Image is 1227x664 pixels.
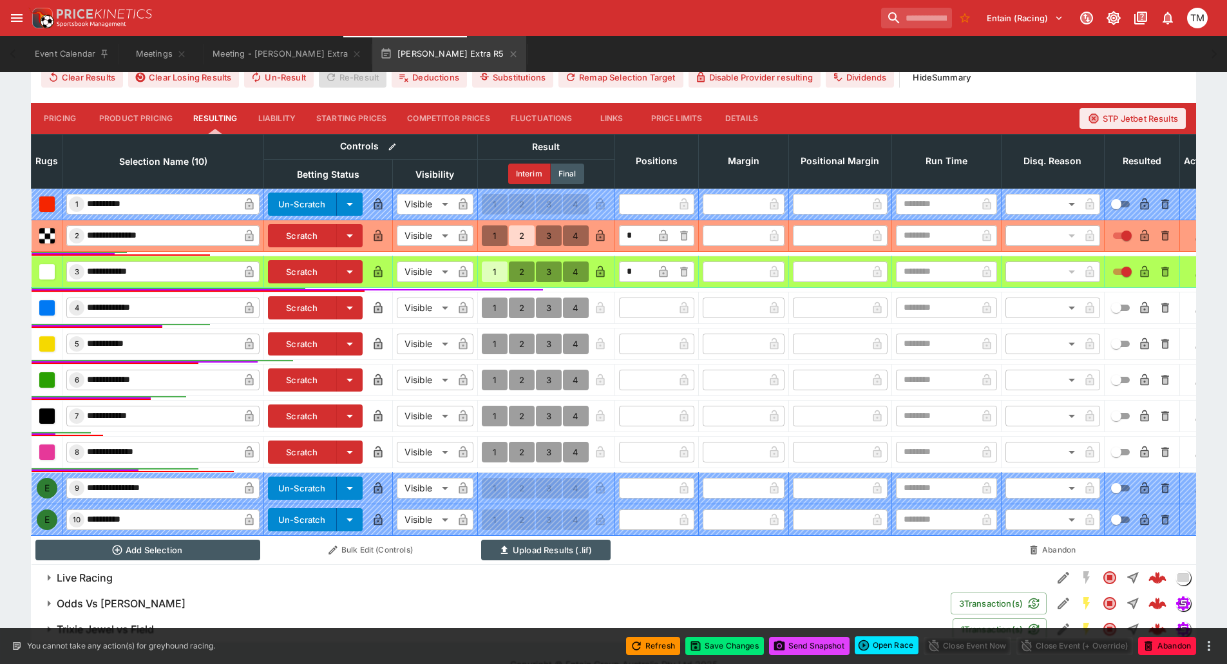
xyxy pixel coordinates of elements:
[128,67,239,88] button: Clear Losing Results
[563,298,589,318] button: 4
[397,225,453,246] div: Visible
[397,194,453,214] div: Visible
[397,261,453,282] div: Visible
[31,591,951,616] button: Odds Vs [PERSON_NAME]
[1052,566,1075,589] button: Edit Detail
[397,103,500,134] button: Competitor Prices
[891,134,1001,188] th: Run Time
[477,134,614,159] th: Result
[698,134,788,188] th: Margin
[244,67,313,88] span: Un-Result
[28,5,54,31] img: PriceKinetics Logo
[384,138,401,155] button: Bulk edit
[120,36,202,72] button: Meetings
[283,167,374,182] span: Betting Status
[614,134,698,188] th: Positions
[1176,622,1190,636] img: simulator
[57,21,126,27] img: Sportsbook Management
[268,368,337,392] button: Scratch
[482,406,508,426] button: 1
[551,164,584,184] button: Final
[268,540,474,560] button: Bulk Edit (Controls)
[855,636,918,654] div: split button
[319,67,386,88] span: Re-Result
[268,193,337,216] button: Un-Scratch
[1102,596,1118,611] svg: Closed
[536,225,562,246] button: 3
[392,67,467,88] button: Deductions
[35,540,260,560] button: Add Selection
[536,334,562,354] button: 3
[1098,592,1121,615] button: Closed
[1201,638,1217,654] button: more
[482,298,508,318] button: 1
[1176,596,1190,611] img: simulator
[641,103,713,134] button: Price Limits
[509,298,535,318] button: 2
[306,103,397,134] button: Starting Prices
[536,261,562,282] button: 3
[268,477,337,500] button: Un-Scratch
[1102,6,1125,30] button: Toggle light/dark mode
[27,640,215,652] p: You cannot take any action(s) for greyhound racing.
[1175,596,1191,611] div: simulator
[268,508,337,531] button: Un-Scratch
[1075,6,1098,30] button: Connected to PK
[826,67,894,88] button: Dividends
[32,134,62,188] th: Rugs
[1148,569,1166,587] div: 3387e1cb-1153-4a14-8a0b-cd716f113eaf
[482,261,508,282] button: 1
[268,224,337,247] button: Scratch
[881,8,952,28] input: search
[397,298,453,318] div: Visible
[397,370,453,390] div: Visible
[57,597,185,611] h6: Odds Vs [PERSON_NAME]
[397,334,453,354] div: Visible
[1148,620,1166,638] img: logo-cerberus--red.svg
[89,103,183,134] button: Product Pricing
[509,370,535,390] button: 2
[563,261,589,282] button: 4
[536,406,562,426] button: 3
[37,509,57,530] div: E
[1175,621,1191,637] div: simulator
[953,618,1047,640] button: 1Transaction(s)
[536,442,562,462] button: 3
[268,260,337,283] button: Scratch
[1075,566,1098,589] button: SGM Disabled
[1001,134,1104,188] th: Disq. Reason
[372,36,526,72] button: [PERSON_NAME] Extra R5
[105,154,222,169] span: Selection Name (10)
[57,571,113,585] h6: Live Racing
[1148,569,1166,587] img: logo-cerberus--red.svg
[1104,134,1179,188] th: Resulted
[72,484,82,493] span: 9
[37,478,57,498] div: E
[1176,571,1190,585] img: liveracing
[1121,618,1145,641] button: Straight
[1175,570,1191,585] div: liveracing
[1179,134,1222,188] th: Actions
[72,375,82,384] span: 6
[482,225,508,246] button: 1
[1098,618,1121,641] button: Closed
[72,231,82,240] span: 2
[1187,8,1208,28] div: Tristan Matheson
[401,167,468,182] span: Visibility
[31,565,1052,591] button: Live Racing
[268,296,337,319] button: Scratch
[41,67,123,88] button: Clear Results
[1138,638,1196,651] span: Mark an event as closed and abandoned.
[397,442,453,462] div: Visible
[1098,566,1121,589] button: Closed
[1005,540,1100,560] button: Abandon
[205,36,370,72] button: Meeting - Addington Extra
[482,370,508,390] button: 1
[72,448,82,457] span: 8
[1145,616,1170,642] a: 1e008156-634c-4394-8d6d-c8453d8cba90
[1121,566,1145,589] button: Straight
[183,103,247,134] button: Resulting
[563,334,589,354] button: 4
[689,67,821,88] button: Disable Provider resulting
[563,370,589,390] button: 4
